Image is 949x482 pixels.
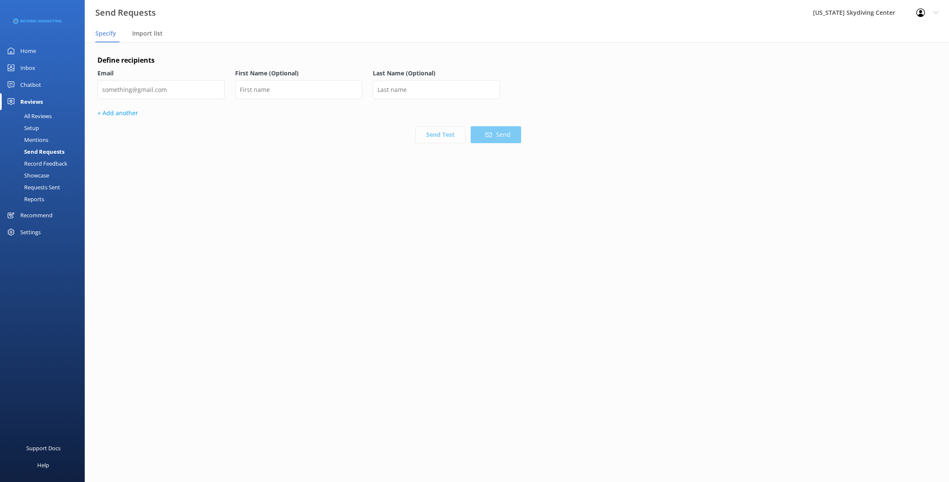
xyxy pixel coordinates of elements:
a: Setup [5,122,85,134]
label: Last Name (Optional) [373,69,500,78]
div: Help [37,457,49,474]
label: First Name (Optional) [235,69,362,78]
div: Inbox [20,59,35,76]
div: All Reviews [5,110,52,122]
div: Settings [20,224,41,241]
div: Requests Sent [5,181,60,193]
label: Email [97,69,225,78]
a: Reports [5,193,85,205]
div: Reviews [20,93,43,110]
div: Chatbot [20,76,41,93]
div: Showcase [5,169,49,181]
div: Home [20,42,36,59]
span: Import list [132,29,163,38]
a: Mentions [5,134,85,146]
div: Reports [5,193,44,205]
h3: Send Requests [95,6,156,19]
a: Send Requests [5,146,85,158]
div: Send Requests [5,146,64,158]
div: Support Docs [26,440,61,457]
div: Mentions [5,134,48,146]
h4: Define recipients [97,55,521,66]
input: something@gmail.com [97,80,225,99]
span: Specify [95,29,116,38]
input: First name [235,80,362,99]
p: + Add another [97,108,521,118]
img: 3-1676954853.png [13,14,61,28]
a: Showcase [5,169,85,181]
input: Last name [373,80,500,99]
a: Record Feedback [5,158,85,169]
a: Requests Sent [5,181,85,193]
div: Setup [5,122,39,134]
a: All Reviews [5,110,85,122]
div: Recommend [20,207,53,224]
div: Record Feedback [5,158,67,169]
